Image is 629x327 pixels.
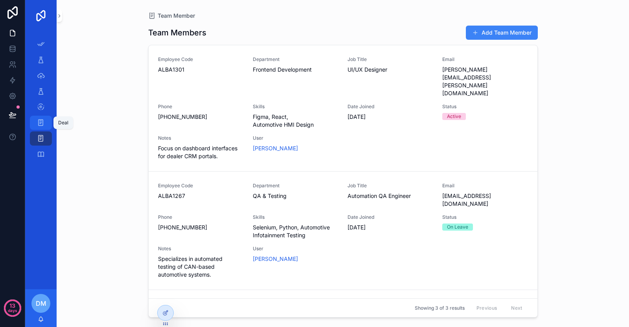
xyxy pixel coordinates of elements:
[158,103,243,110] span: Phone
[148,12,195,20] a: Team Member
[25,31,57,172] div: scrollable content
[253,103,338,110] span: Skills
[9,302,15,310] p: 13
[253,144,298,152] a: [PERSON_NAME]
[158,12,195,20] span: Team Member
[35,9,47,22] img: App logo
[253,135,338,141] span: User
[36,299,46,308] span: DM
[253,224,338,239] span: Selenium, Python, Automotive Infotainment Testing
[158,246,243,252] span: Notes
[348,192,433,200] span: Automation QA Engineer
[253,192,338,200] span: QA & Testing
[348,224,433,231] span: [DATE]
[158,224,243,231] span: [PHONE_NUMBER]
[149,171,537,290] a: Employee CodeALBA1267DepartmentQA & TestingJob TitleAutomation QA EngineerEmail[EMAIL_ADDRESS][DO...
[348,103,433,110] span: Date Joined
[442,183,528,189] span: Email
[348,183,433,189] span: Job Title
[8,305,17,316] p: days
[253,214,338,220] span: Skills
[149,45,537,171] a: Employee CodeALBA1301DepartmentFrontend DevelopmentJob TitleUI/UX DesignerEmail[PERSON_NAME][EMAI...
[253,66,338,74] span: Frontend Development
[158,66,243,74] span: ALBA1301
[466,26,538,40] button: Add Team Member
[158,135,243,141] span: Notes
[158,192,243,200] span: ALBA1267
[348,113,433,121] span: [DATE]
[148,27,206,38] h1: Team Members
[253,56,338,63] span: Department
[158,183,243,189] span: Employee Code
[442,192,528,208] span: [EMAIL_ADDRESS][DOMAIN_NAME]
[442,214,528,220] span: Status
[442,66,528,97] span: [PERSON_NAME][EMAIL_ADDRESS][PERSON_NAME][DOMAIN_NAME]
[158,144,243,160] span: Focus on dashboard interfaces for dealer CRM portals.
[348,56,433,63] span: Job Title
[253,183,338,189] span: Department
[442,103,528,110] span: Status
[253,246,338,252] span: User
[253,113,338,129] span: Figma, React, Automotive HMI Design
[158,255,243,279] span: Specializes in automated testing of CAN-based automotive systems.
[442,56,528,63] span: Email
[447,113,461,120] div: Active
[158,113,243,121] span: [PHONE_NUMBER]
[348,214,433,220] span: Date Joined
[447,224,468,231] div: On Leave
[253,255,298,263] a: [PERSON_NAME]
[158,214,243,220] span: Phone
[58,120,68,126] div: Deal
[415,305,465,311] span: Showing 3 of 3 results
[348,66,433,74] span: UI/UX Designer
[158,56,243,63] span: Employee Code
